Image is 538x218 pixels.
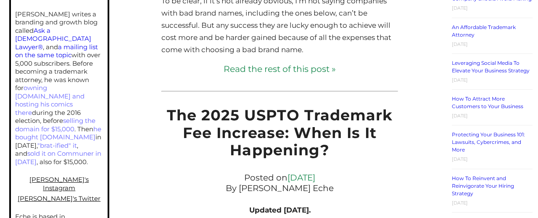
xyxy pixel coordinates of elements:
p: [PERSON_NAME] writes a branding and growth blog called , and with over 5,000 subscribers. Before ... [15,10,103,166]
a: Ask a [DEMOGRAPHIC_DATA] Lawyer® [15,27,91,51]
a: The 2025 USPTO Trademark Fee Increase: When Is It Happening? [167,106,393,159]
a: How To Reinvent and Reinvigorate Your Hiring Strategy [452,175,514,197]
a: "brat-ified" it [37,141,77,149]
time: [DATE] [452,5,468,11]
time: [DATE] [452,77,468,83]
time: [DATE] [452,41,468,47]
a: Read the rest of this post » [161,63,398,75]
a: a mailing list on the same topic [15,43,98,59]
strong: Updated [DATE]. [249,206,311,214]
a: How To Attract More Customers to Your Business [452,96,523,109]
a: [PERSON_NAME]'s Twitter [18,194,100,202]
a: An Affordable Trademark Attorney [452,24,516,38]
a: sold it on Communer in [DATE] [15,149,101,166]
time: [DATE] [452,200,468,206]
a: owning [DOMAIN_NAME] and hosting his comics there [15,84,84,117]
p: By [PERSON_NAME] Eche [166,183,394,194]
a: he bought [DOMAIN_NAME] [15,125,101,141]
div: Posted on [161,170,398,196]
time: [DATE] [452,156,468,162]
a: Protecting Your Business 101: Lawsuits, Cybercrimes, and More [452,131,525,153]
a: Leveraging Social Media To Elevate Your Business Strategy [452,60,530,74]
a: selling the domain for $15,000 [15,117,95,133]
time: [DATE] [452,113,468,119]
a: [DATE] [287,173,315,183]
a: [PERSON_NAME]'s Instagram [29,175,89,192]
